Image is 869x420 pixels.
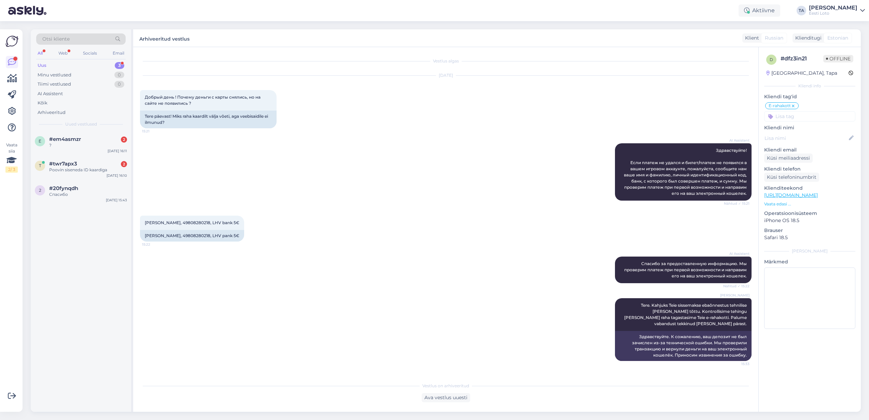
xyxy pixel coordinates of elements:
div: Klienditugi [793,34,822,42]
div: [GEOGRAPHIC_DATA], Tapa [766,70,837,77]
p: iPhone OS 18.5 [764,217,855,224]
span: AI Assistent [724,138,749,143]
span: E-rahakott [769,104,791,108]
p: Märkmed [764,258,855,265]
span: Nähtud ✓ 15:21 [724,201,749,206]
div: Kõik [38,100,47,106]
span: 15:21 [142,129,168,134]
div: 2 [121,136,127,143]
span: Estonian [827,34,848,42]
div: Здравствуйте. К сожалению, ваш депозит не был зачислен из-за технической ошибки. Мы проверили тра... [615,331,752,361]
p: Kliendi tag'id [764,93,855,100]
div: AI Assistent [38,90,63,97]
div: 3 [115,62,124,69]
span: 15:33 [724,361,749,366]
span: e [39,139,41,144]
div: 2 / 3 [5,166,18,173]
span: 15:22 [142,242,168,247]
div: Aktiivne [739,4,780,17]
span: t [39,163,41,168]
div: Minu vestlused [38,72,71,78]
span: Nähtud ✓ 15:22 [723,284,749,289]
p: Kliendi nimi [764,124,855,131]
div: Uus [38,62,46,69]
div: Спасибо [49,191,127,198]
div: Socials [82,49,98,58]
span: Russian [765,34,783,42]
div: Kliendi info [764,83,855,89]
div: 0 [114,72,124,78]
div: [DATE] [140,72,752,78]
p: Klienditeekond [764,185,855,192]
div: 0 [114,81,124,88]
span: #20fynqdh [49,185,78,191]
div: Email [111,49,126,58]
p: Kliendi email [764,146,855,154]
div: [DATE] 16:10 [107,173,127,178]
div: Web [57,49,69,58]
div: # dfz3in21 [781,55,823,63]
div: [DATE] 15:43 [106,198,127,203]
div: [DATE] 16:11 [108,148,127,154]
div: [PERSON_NAME], 49808280218, LHV pank 5€ [140,230,244,242]
p: Kliendi telefon [764,165,855,173]
span: Спасибо за предоставленную информацию. Мы проверим платеж при первой возможности и направим его н... [624,261,748,278]
span: #twr7apx3 [49,161,77,167]
div: Vaata siia [5,142,18,173]
span: [PERSON_NAME] [720,293,749,298]
a: [URL][DOMAIN_NAME] [764,192,818,198]
div: Poovin siseneda ID kaardiga [49,167,127,173]
div: 2 [121,161,127,167]
span: Uued vestlused [65,121,97,127]
p: Operatsioonisüsteem [764,210,855,217]
div: [PERSON_NAME] [764,248,855,254]
a: [PERSON_NAME]Eesti Loto [809,5,865,16]
div: ? [49,142,127,148]
p: Brauser [764,227,855,234]
div: Klient [742,34,759,42]
div: Küsi telefoninumbrit [764,173,819,182]
div: Arhiveeritud [38,109,66,116]
span: #em4asmzr [49,136,81,142]
span: 2 [39,188,41,193]
p: Safari 18.5 [764,234,855,241]
div: Eesti Loto [809,11,857,16]
input: Lisa nimi [765,134,847,142]
span: [PERSON_NAME], 49808280218, LHV bank 5€ [145,220,239,225]
p: Vaata edasi ... [764,201,855,207]
div: Vestlus algas [140,58,752,64]
span: Offline [823,55,853,62]
span: Vestlus on arhiveeritud [422,383,469,389]
span: Tere. Kahjuks Teie sissemakse ebaõnnestus tehnilise [PERSON_NAME] tõttu. Kontrollisime tehingu [P... [624,303,748,326]
span: Otsi kliente [42,35,70,43]
span: AI Assistent [724,251,749,256]
label: Arhiveeritud vestlus [139,33,190,43]
span: d [770,57,773,62]
div: Tere päevast! Miks raha kaardilt välja võeti, aga veebisaidile ei ilmunud? [140,111,277,128]
div: Tiimi vestlused [38,81,71,88]
div: Küsi meiliaadressi [764,154,813,163]
div: All [36,49,44,58]
div: TA [797,6,806,15]
img: Askly Logo [5,35,18,48]
div: [PERSON_NAME] [809,5,857,11]
div: Ava vestlus uuesti [422,393,470,402]
input: Lisa tag [764,111,855,121]
span: Добрый день ! Почему деньги с карты снялись, но на сайте не появились ? [145,95,262,106]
